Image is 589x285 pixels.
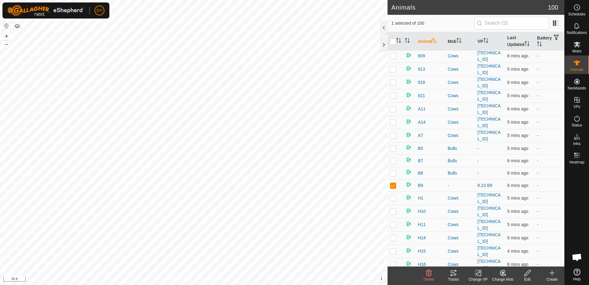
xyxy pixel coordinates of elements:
span: Delete [424,277,434,282]
span: 13 Oct 2025, 9:32 am [507,183,528,188]
div: Cows [448,119,473,126]
img: returning on [405,220,412,228]
span: 909 [418,53,425,59]
span: H10 [418,208,426,215]
img: returning on [405,118,412,125]
span: Notifications [567,31,587,35]
img: returning on [405,91,412,99]
div: Cows [448,79,473,86]
td: - [534,102,564,116]
a: [TECHNICAL_ID] [477,77,501,88]
td: - [534,192,564,205]
td: - [534,49,564,63]
span: 1 selected of 100 [391,20,474,27]
img: returning on [405,156,412,163]
img: returning on [405,194,412,201]
p-sorticon: Activate to sort [483,39,488,44]
img: returning on [405,105,412,112]
div: Cows [448,221,473,228]
img: returning on [405,168,412,176]
img: returning on [405,207,412,214]
span: 921 [418,93,425,99]
div: Bulls [448,145,473,152]
span: Infra [573,142,580,146]
span: Animals [570,68,583,72]
img: returning on [405,65,412,72]
img: Gallagher Logo [7,5,84,16]
span: H14 [418,235,426,241]
span: 13 Oct 2025, 9:33 am [507,67,528,72]
span: Status [571,123,582,127]
span: Heatmap [569,160,584,164]
span: 13 Oct 2025, 9:32 am [507,262,528,267]
span: 13 Oct 2025, 9:34 am [507,249,528,254]
span: 918 [418,79,425,86]
span: 13 Oct 2025, 9:33 am [507,196,528,200]
div: Cows [448,132,473,139]
span: A7 [418,132,423,139]
td: - [534,231,564,245]
a: [TECHNICAL_ID] [477,117,501,128]
span: 13 Oct 2025, 9:32 am [507,80,528,85]
img: returning on [405,233,412,241]
p-sorticon: Activate to sort [432,39,437,44]
td: - [534,129,564,142]
div: Create [540,277,564,282]
a: 9.23 B9 [477,183,492,188]
div: Open chat [568,248,586,266]
img: returning on [405,131,412,138]
p-sorticon: Activate to sort [396,39,401,44]
h2: Animals [391,4,548,11]
img: returning on [405,260,412,267]
a: [TECHNICAL_ID] [477,192,501,204]
td: - [534,116,564,129]
td: - [534,258,564,271]
div: Cows [448,195,473,201]
span: 13 Oct 2025, 9:32 am [507,158,528,163]
span: 13 Oct 2025, 9:32 am [507,53,528,58]
a: [TECHNICAL_ID] [477,64,501,75]
th: Battery [534,32,564,51]
button: Reset Map [3,22,10,30]
div: Cows [448,53,473,59]
div: Cows [448,261,473,268]
td: - [534,245,564,258]
div: Tracks [441,277,466,282]
div: Cows [448,93,473,99]
span: 13 Oct 2025, 9:32 am [507,106,528,111]
span: 13 Oct 2025, 9:32 am [507,133,528,138]
td: - [534,218,564,231]
a: [TECHNICAL_ID] [477,246,501,257]
span: 13 Oct 2025, 9:33 am [507,120,528,125]
a: [TECHNICAL_ID] [477,206,501,217]
td: - [534,179,564,192]
span: B5 [418,145,423,152]
span: VPs [573,105,580,109]
td: - [534,167,564,179]
span: B8 [418,170,423,176]
p-sorticon: Activate to sort [457,39,461,44]
span: 13 Oct 2025, 9:32 am [507,146,528,151]
app-display-virtual-paddock-transition: - [477,171,479,176]
span: 13 Oct 2025, 9:32 am [507,171,528,176]
img: returning on [405,181,412,188]
th: Animal [415,32,445,51]
img: returning on [405,247,412,254]
span: B9 [418,182,423,189]
div: Bulls [448,170,473,176]
a: [TECHNICAL_ID] [477,219,501,230]
app-display-virtual-paddock-transition: - [477,158,479,163]
div: Cows [448,66,473,72]
div: Bulls [448,158,473,164]
p-sorticon: Activate to sort [405,39,410,44]
span: 913 [418,66,425,72]
a: [TECHNICAL_ID] [477,50,501,62]
div: Change Mob [490,277,515,282]
td: - [534,155,564,167]
div: - [448,182,473,189]
span: H1 [418,195,423,201]
img: returning on [405,78,412,85]
span: Schedules [568,12,585,16]
p-sorticon: Activate to sort [525,42,530,47]
span: Mobs [572,49,581,53]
